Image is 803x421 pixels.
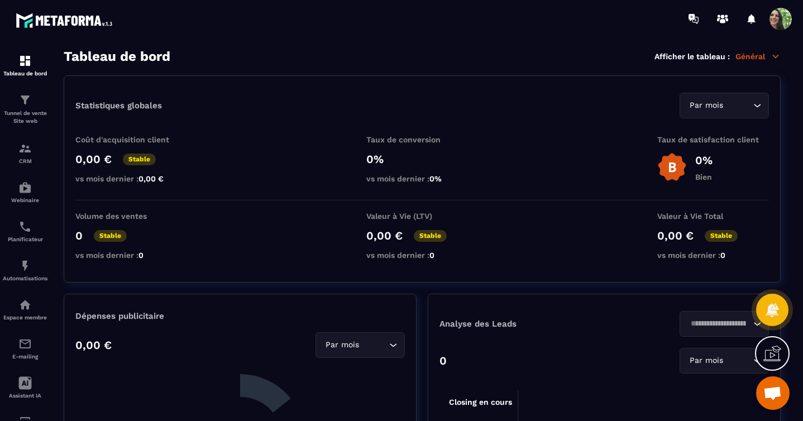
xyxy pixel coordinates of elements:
[3,197,47,203] p: Webinaire
[18,220,32,233] img: scheduler
[366,135,478,144] p: Taux de conversion
[3,109,47,125] p: Tunnel de vente Site web
[3,251,47,290] a: automationsautomationsAutomatisations
[657,251,769,260] p: vs mois dernier :
[3,133,47,173] a: formationformationCRM
[94,230,127,242] p: Stable
[18,337,32,351] img: email
[75,152,112,166] p: 0,00 €
[429,174,442,183] span: 0%
[657,229,694,242] p: 0,00 €
[439,354,447,367] p: 0
[680,311,769,337] div: Search for option
[75,135,187,144] p: Coût d'acquisition client
[756,376,790,410] div: Ouvrir le chat
[705,230,738,242] p: Stable
[75,212,187,221] p: Volume des ventes
[64,49,170,64] h3: Tableau de bord
[695,154,713,167] p: 0%
[361,339,386,351] input: Search for option
[366,229,403,242] p: 0,00 €
[3,46,47,85] a: formationformationTableau de bord
[3,236,47,242] p: Planificateur
[75,101,162,111] p: Statistiques globales
[3,329,47,368] a: emailemailE-mailing
[3,314,47,320] p: Espace membre
[75,174,187,183] p: vs mois dernier :
[138,174,164,183] span: 0,00 €
[687,318,751,330] input: Search for option
[3,158,47,164] p: CRM
[654,52,730,61] p: Afficher le tableau :
[75,229,83,242] p: 0
[75,338,112,352] p: 0,00 €
[725,99,751,112] input: Search for option
[3,85,47,133] a: formationformationTunnel de vente Site web
[366,212,478,221] p: Valeur à Vie (LTV)
[3,212,47,251] a: schedulerschedulerPlanificateur
[657,152,687,182] img: b-badge-o.b3b20ee6.svg
[16,10,116,31] img: logo
[323,339,361,351] span: Par mois
[449,398,512,407] tspan: Closing en cours
[695,173,713,181] p: Bien
[366,251,478,260] p: vs mois dernier :
[429,251,434,260] span: 0
[316,332,405,358] div: Search for option
[725,355,751,367] input: Search for option
[414,230,447,242] p: Stable
[18,298,32,312] img: automations
[3,275,47,281] p: Automatisations
[18,93,32,107] img: formation
[3,290,47,329] a: automationsautomationsEspace membre
[3,368,47,407] a: Assistant IA
[18,259,32,272] img: automations
[657,135,769,144] p: Taux de satisfaction client
[687,99,725,112] span: Par mois
[680,93,769,118] div: Search for option
[687,355,725,367] span: Par mois
[366,152,478,166] p: 0%
[657,212,769,221] p: Valeur à Vie Total
[18,142,32,155] img: formation
[123,154,156,165] p: Stable
[138,251,144,260] span: 0
[680,348,769,374] div: Search for option
[75,311,405,321] p: Dépenses publicitaire
[18,181,32,194] img: automations
[720,251,725,260] span: 0
[439,319,604,329] p: Analyse des Leads
[3,393,47,399] p: Assistant IA
[366,174,478,183] p: vs mois dernier :
[18,54,32,68] img: formation
[3,353,47,360] p: E-mailing
[3,173,47,212] a: automationsautomationsWebinaire
[3,70,47,76] p: Tableau de bord
[735,51,781,61] p: Général
[75,251,187,260] p: vs mois dernier :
